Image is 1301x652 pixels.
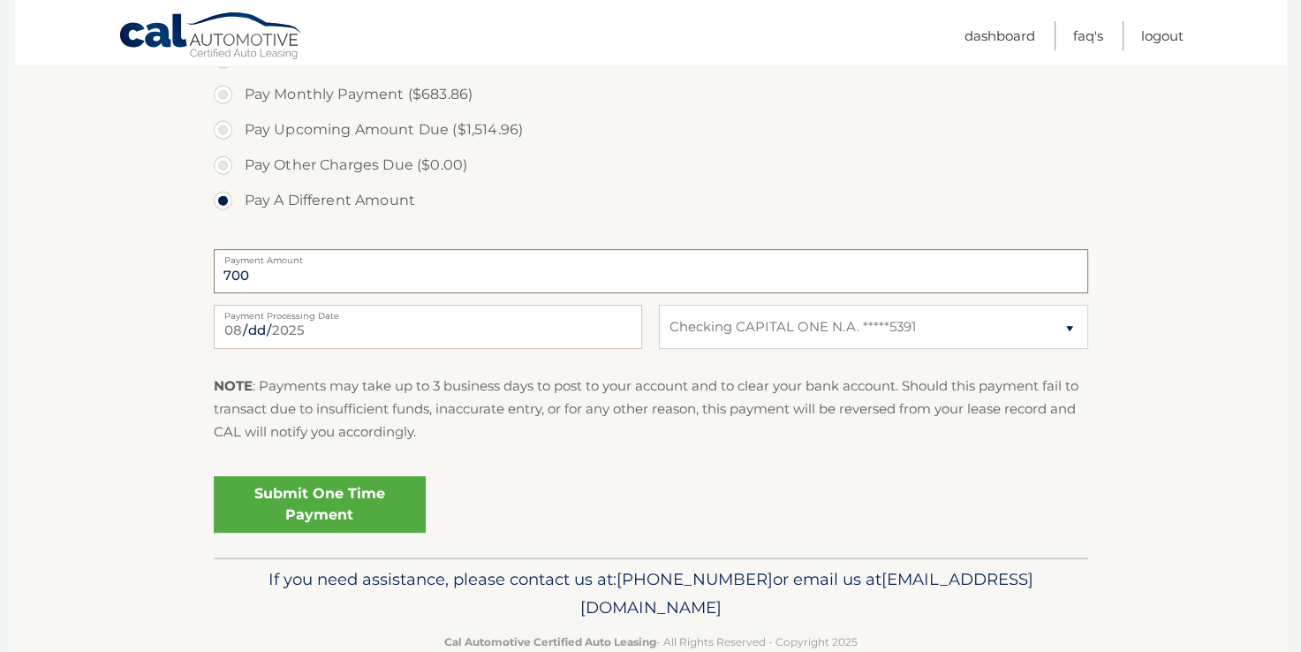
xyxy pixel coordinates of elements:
[214,148,1088,183] label: Pay Other Charges Due ($0.00)
[214,112,1088,148] label: Pay Upcoming Amount Due ($1,514.96)
[225,633,1077,651] p: - All Rights Reserved - Copyright 2025
[214,375,1088,444] p: : Payments may take up to 3 business days to post to your account and to clear your bank account....
[616,569,773,589] span: [PHONE_NUMBER]
[214,305,642,349] input: Payment Date
[214,305,642,319] label: Payment Processing Date
[1073,21,1103,50] a: FAQ's
[225,565,1077,622] p: If you need assistance, please contact us at: or email us at
[214,476,426,533] a: Submit One Time Payment
[214,377,253,394] strong: NOTE
[580,569,1033,618] span: [EMAIL_ADDRESS][DOMAIN_NAME]
[1141,21,1184,50] a: Logout
[214,77,1088,112] label: Pay Monthly Payment ($683.86)
[444,635,656,648] strong: Cal Automotive Certified Auto Leasing
[214,249,1088,263] label: Payment Amount
[964,21,1035,50] a: Dashboard
[214,183,1088,218] label: Pay A Different Amount
[118,11,304,63] a: Cal Automotive
[214,249,1088,293] input: Payment Amount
